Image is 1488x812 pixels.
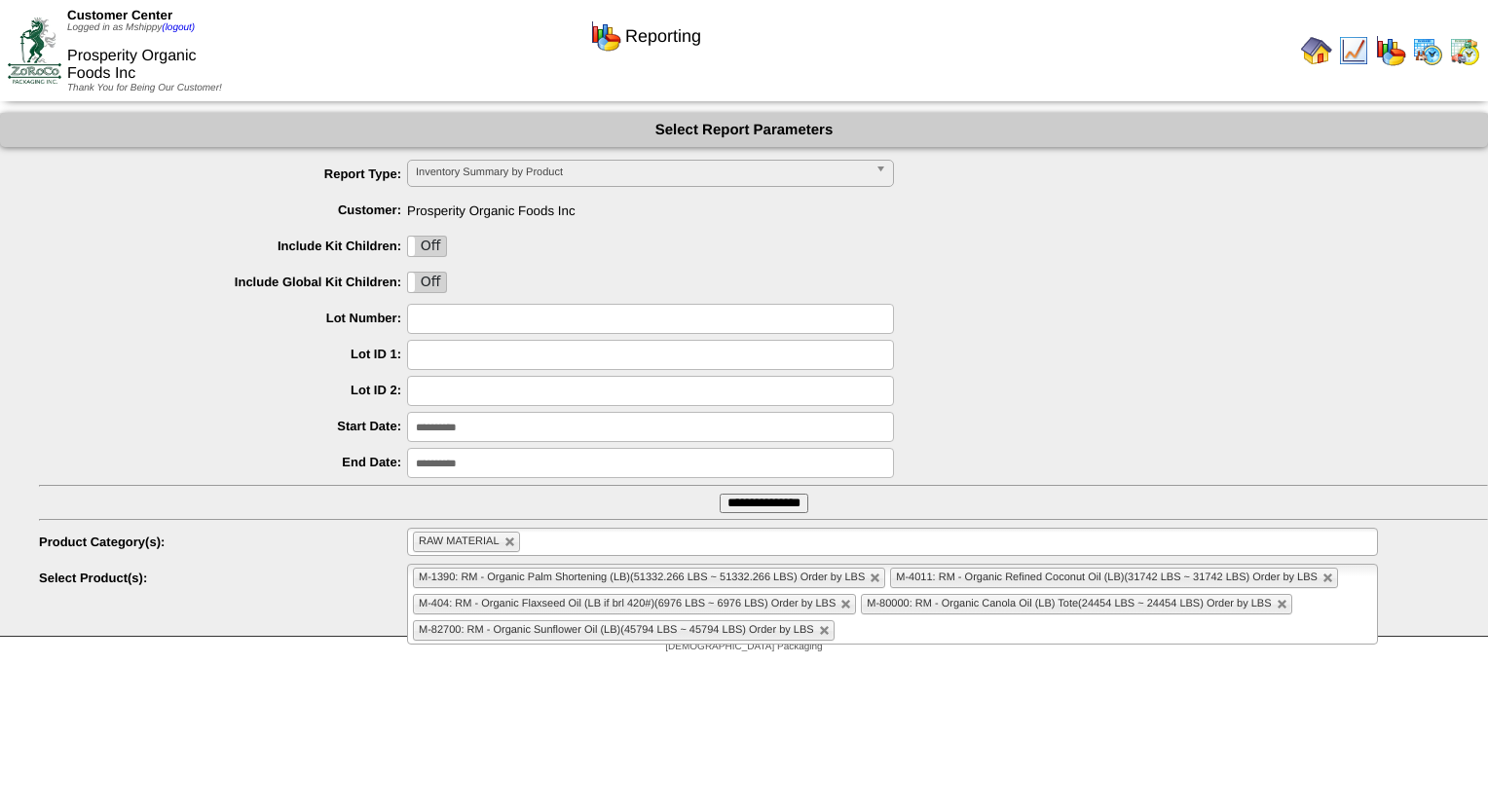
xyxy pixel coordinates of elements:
[67,48,197,82] span: Prosperity Organic Foods Inc
[39,347,407,361] label: Lot ID 1:
[867,598,1271,609] span: M-80000: RM - Organic Canola Oil (LB) Tote(24454 LBS ~ 24454 LBS) Order by LBS
[1449,35,1480,66] img: calendarinout.gif
[39,275,407,289] label: Include Global Kit Children:
[67,83,222,93] span: Thank You for Being Our Customer!
[67,8,172,22] span: Customer Center
[590,20,621,52] img: graph.gif
[39,239,407,253] label: Include Kit Children:
[1338,35,1369,66] img: line_graph.gif
[162,22,195,33] a: (logout)
[896,572,1318,583] span: M-4011: RM - Organic Refined Coconut Oil (LB)(31742 LBS ~ 31742 LBS) Order by LBS
[39,203,407,217] label: Customer:
[408,273,446,292] label: Off
[39,383,407,397] label: Lot ID 2:
[39,196,1488,218] span: Prosperity Organic Foods Inc
[39,311,407,325] label: Lot Number:
[665,642,822,652] span: [DEMOGRAPHIC_DATA] Packaging
[407,236,447,257] div: OnOff
[8,18,61,83] img: ZoRoCo_Logo(Green%26Foil)%20jpg.webp
[67,22,195,33] span: Logged in as Mshippy
[419,598,836,609] span: M-404: RM - Organic Flaxseed Oil (LB if brl 420#)(6976 LBS ~ 6976 LBS) Order by LBS
[1301,35,1332,66] img: home.gif
[39,419,407,433] label: Start Date:
[419,535,500,547] span: RAW MATERIAL
[416,161,868,184] span: Inventory Summary by Product
[39,535,407,549] label: Product Category(s):
[419,624,814,636] span: M-82700: RM - Organic Sunflower Oil (LB)(45794 LBS ~ 45794 LBS) Order by LBS
[39,166,407,181] label: Report Type:
[625,26,701,47] span: Reporting
[407,272,447,293] div: OnOff
[1375,35,1406,66] img: graph.gif
[419,572,865,583] span: M-1390: RM - Organic Palm Shortening (LB)(51332.266 LBS ~ 51332.266 LBS) Order by LBS
[408,237,446,256] label: Off
[39,571,407,585] label: Select Product(s):
[39,455,407,469] label: End Date:
[1412,35,1443,66] img: calendarprod.gif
